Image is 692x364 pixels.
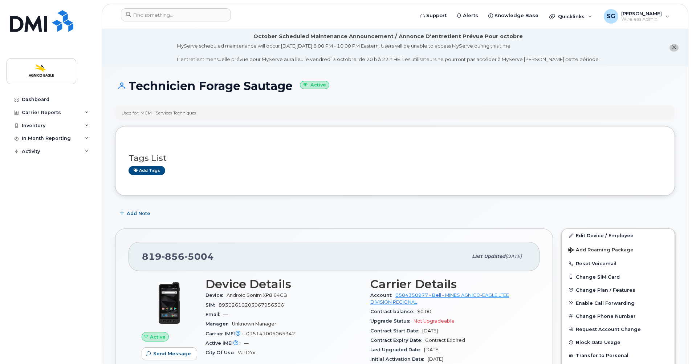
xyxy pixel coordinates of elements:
span: Add Note [127,210,150,217]
button: Send Message [142,347,197,360]
button: Change Plan / Features [562,283,675,296]
button: Transfer to Personal [562,349,675,362]
span: Carrier IMEI [205,331,246,336]
button: Add Roaming Package [562,242,675,257]
span: City Of Use [205,350,238,355]
span: — [223,312,228,317]
span: Device [205,292,227,298]
span: Not Upgradeable [414,318,455,324]
span: $0.00 [417,309,431,314]
span: Change Plan / Features [576,287,635,292]
small: Active [300,81,329,89]
div: MyServe scheduled maintenance will occur [DATE][DATE] 8:00 PM - 10:00 PM Eastern. Users will be u... [177,43,600,63]
span: Account [370,292,395,298]
h3: Carrier Details [370,278,526,291]
button: Enable Call Forwarding [562,296,675,310]
div: October Scheduled Maintenance Announcement / Annonce D'entretient Prévue Pour octobre [253,33,523,40]
span: Send Message [153,350,191,357]
span: 5004 [184,251,214,262]
span: 819 [142,251,214,262]
span: [DATE] [505,254,522,259]
h3: Device Details [205,278,362,291]
span: 015141005065342 [246,331,295,336]
h1: Technicien Forage Sautage [115,80,675,92]
a: 0504350977 - Bell - MINES AGNICO-EAGLE LTEE DIVISION REGIONAL [370,292,509,304]
button: Add Note [115,207,156,220]
div: Used for: MCM - Services Techniques [122,110,196,116]
span: Contract Expired [425,337,465,343]
a: Add tags [129,166,165,175]
span: Val D'or [238,350,256,355]
img: image20231002-3703462-pts7pf.jpeg [147,281,191,325]
span: — [244,340,249,346]
span: Add Roaming Package [568,247,634,254]
span: SIM [205,302,219,308]
span: Last Upgraded Date [370,347,424,352]
span: Android Sonim XP8 64GB [227,292,287,298]
span: [DATE] [424,347,440,352]
span: [DATE] [422,328,438,333]
span: Initial Activation Date [370,356,428,362]
span: Active [150,333,166,340]
span: Contract balance [370,309,417,314]
button: Change SIM Card [562,270,675,283]
span: Email [205,312,223,317]
button: Reset Voicemail [562,257,675,270]
span: [DATE] [428,356,443,362]
span: Enable Call Forwarding [576,300,635,306]
a: Edit Device / Employee [562,229,675,242]
span: 89302610203067956306 [219,302,284,308]
span: Manager [205,321,232,327]
span: Last updated [472,254,505,259]
span: Upgrade Status [370,318,414,324]
span: Contract Expiry Date [370,337,425,343]
button: Block Data Usage [562,336,675,349]
button: Request Account Change [562,323,675,336]
h3: Tags List [129,154,662,163]
button: Change Phone Number [562,310,675,323]
span: Contract Start Date [370,328,422,333]
span: Unknown Manager [232,321,276,327]
span: 856 [162,251,184,262]
span: Active IMEI [205,340,244,346]
button: close notification [669,44,679,52]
